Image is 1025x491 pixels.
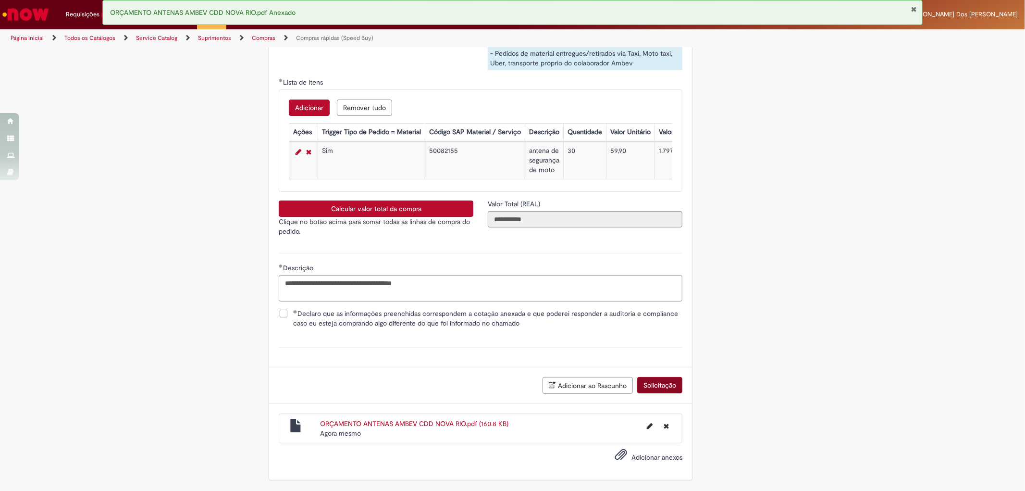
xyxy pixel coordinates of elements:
a: ORÇAMENTO ANTENAS AMBEV CDD NOVA RIO.pdf (160.8 KB) [320,419,508,428]
a: Suprimentos [198,34,231,42]
a: Service Catalog [136,34,177,42]
span: Adicionar anexos [631,453,682,462]
th: Quantidade [564,124,606,141]
time: 29/09/2025 14:46:02 [320,429,361,438]
button: Solicitação [637,377,682,393]
th: Trigger Tipo de Pedido = Material [318,124,425,141]
span: Obrigatório Preenchido [279,78,283,82]
label: Somente leitura - Valor Total (REAL) [488,199,542,209]
span: Declaro que as informações preenchidas correspondem a cotação anexada e que poderei responder a a... [293,309,682,328]
button: Adicionar ao Rascunho [543,377,633,394]
span: 1 [101,11,109,19]
span: [PERSON_NAME] Dos [PERSON_NAME] [906,10,1018,18]
button: Adicionar anexos [612,446,630,468]
a: Compras rápidas (Speed Buy) [296,34,373,42]
button: Add a row for Lista de Itens [289,100,330,116]
span: Obrigatório Preenchido [293,310,297,314]
span: Obrigatório Preenchido [279,264,283,268]
td: 30 [564,142,606,179]
td: 59,90 [606,142,655,179]
a: Remover linha 1 [304,146,314,158]
ul: Trilhas de página [7,29,676,47]
a: Compras [252,34,275,42]
a: Página inicial [11,34,44,42]
a: Editar Linha 1 [293,146,304,158]
p: Clique no botão acima para somar todas as linhas de compra do pedido. [279,217,473,236]
th: Código SAP Material / Serviço [425,124,525,141]
span: Lista de Itens [283,78,325,87]
button: Calcular valor total da compra [279,201,473,217]
span: ORÇAMENTO ANTENAS AMBEV CDD NOVA RIO.pdf Anexado [110,8,296,17]
td: 1.797,00 [655,142,716,179]
input: Valor Total (REAL) [488,211,682,227]
span: Somente leitura - Valor Total (REAL) [488,200,542,208]
button: Fechar Notificação [911,5,917,13]
td: Sim [318,142,425,179]
th: Ações [289,124,318,141]
td: antena de segurança de moto [525,142,564,179]
textarea: Descrição [279,275,682,301]
span: Descrição [283,264,315,272]
th: Valor Unitário [606,124,655,141]
div: - Pedidos de material entregues/retirados via Taxi, Moto taxi, Uber, transporte próprio do colabo... [488,46,682,70]
td: 50082155 [425,142,525,179]
img: ServiceNow [1,5,50,24]
th: Valor Total Moeda [655,124,716,141]
button: Excluir ORÇAMENTO ANTENAS AMBEV CDD NOVA RIO.pdf [658,419,675,434]
button: Remove all rows for Lista de Itens [337,100,392,116]
button: Editar nome de arquivo ORÇAMENTO ANTENAS AMBEV CDD NOVA RIO.pdf [641,419,658,434]
span: Agora mesmo [320,429,361,438]
span: Requisições [66,10,99,19]
th: Descrição [525,124,564,141]
a: Todos os Catálogos [64,34,115,42]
